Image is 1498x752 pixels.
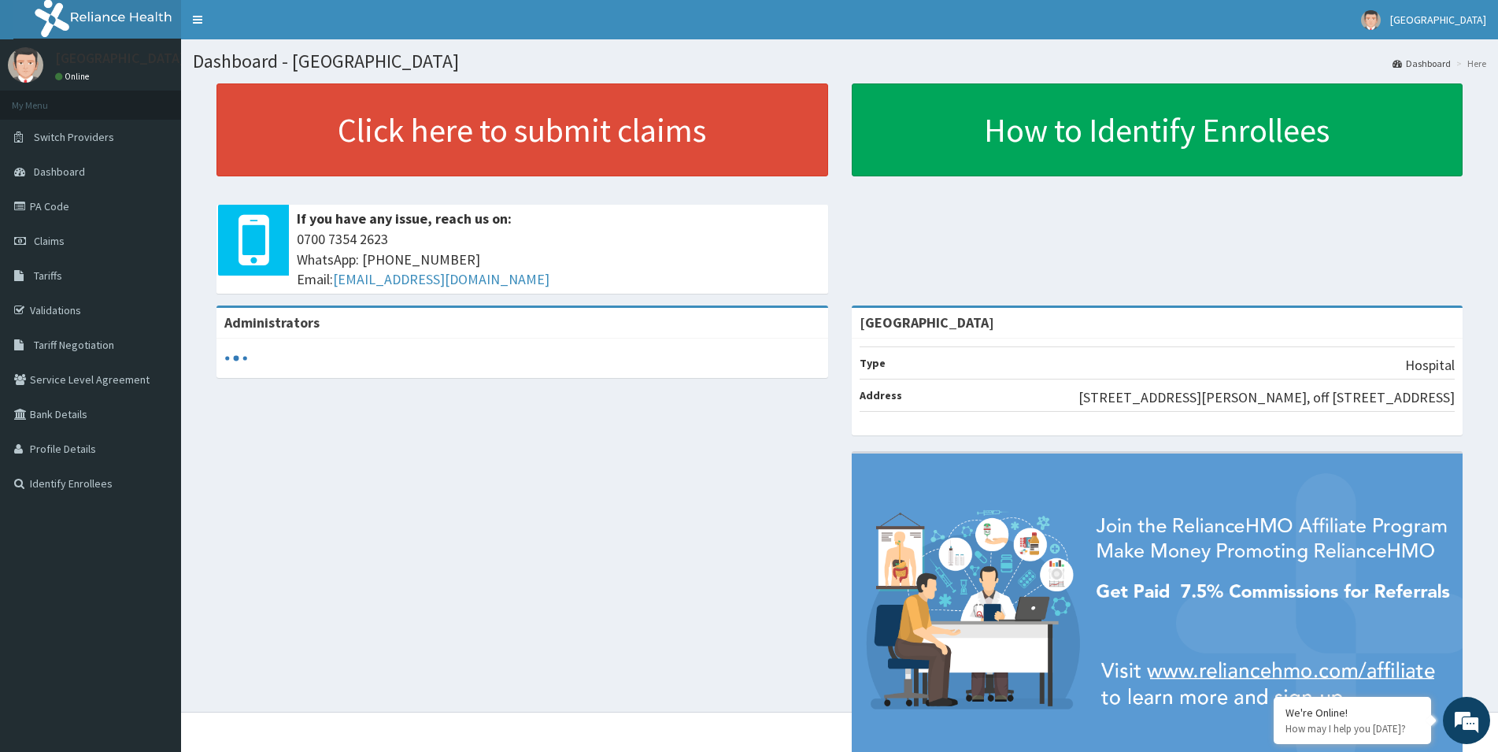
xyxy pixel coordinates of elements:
li: Here [1452,57,1486,70]
span: [GEOGRAPHIC_DATA] [1390,13,1486,27]
img: User Image [8,47,43,83]
b: Administrators [224,313,320,332]
a: How to Identify Enrollees [852,83,1463,176]
strong: [GEOGRAPHIC_DATA] [860,313,994,332]
h1: Dashboard - [GEOGRAPHIC_DATA] [193,51,1486,72]
span: Switch Providers [34,130,114,144]
b: Type [860,356,886,370]
span: 0700 7354 2623 WhatsApp: [PHONE_NUMBER] Email: [297,229,820,290]
p: [STREET_ADDRESS][PERSON_NAME], off [STREET_ADDRESS] [1078,387,1455,408]
div: We're Online! [1285,706,1419,720]
a: Click here to submit claims [216,83,828,176]
img: User Image [1361,10,1381,30]
p: How may I help you today? [1285,722,1419,735]
b: Address [860,388,902,402]
p: [GEOGRAPHIC_DATA] [55,51,185,65]
a: [EMAIL_ADDRESS][DOMAIN_NAME] [333,270,549,288]
svg: audio-loading [224,346,248,370]
a: Online [55,71,93,82]
b: If you have any issue, reach us on: [297,209,512,228]
p: Hospital [1405,355,1455,376]
a: Dashboard [1393,57,1451,70]
span: Tariffs [34,269,62,283]
span: Tariff Negotiation [34,338,114,352]
span: Claims [34,234,65,248]
span: Dashboard [34,165,85,179]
